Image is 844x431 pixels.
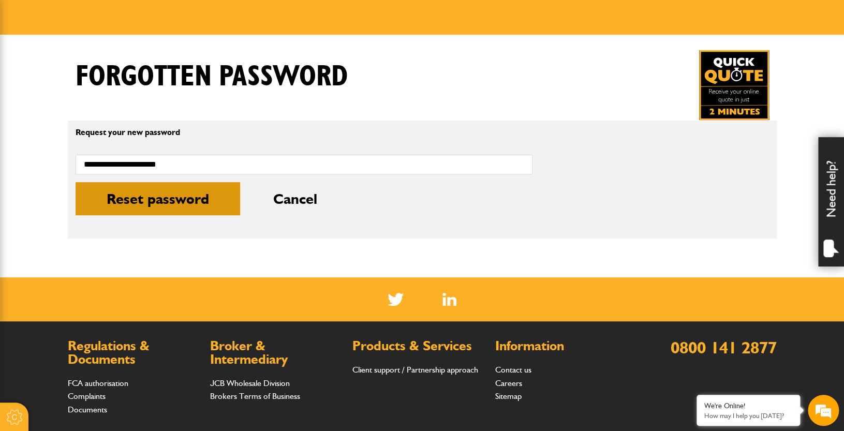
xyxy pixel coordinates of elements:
[352,365,478,375] a: Client support / Partnership approach
[68,339,200,366] h2: Regulations & Documents
[13,126,189,149] input: Enter your email address
[141,319,188,333] em: Start Chat
[68,378,128,388] a: FCA authorisation
[13,157,189,180] input: Enter your phone number
[68,405,107,414] a: Documents
[495,365,531,375] a: Contact us
[699,50,769,120] a: Get your insurance quote in just 2-minutes
[13,96,189,118] input: Enter your last name
[442,293,456,306] img: Linked In
[18,57,43,72] img: d_20077148190_company_1631870298795_20077148190
[210,378,290,388] a: JCB Wholesale Division
[704,402,792,410] div: We're Online!
[699,50,769,120] img: Quick Quote
[495,378,522,388] a: Careers
[210,391,300,401] a: Brokers Terms of Business
[76,60,348,94] h1: Forgotten password
[495,339,627,353] h2: Information
[13,187,189,310] textarea: Type your message and hit 'Enter'
[170,5,195,30] div: Minimize live chat window
[388,293,404,306] img: Twitter
[495,391,521,401] a: Sitemap
[442,293,456,306] a: LinkedIn
[704,412,792,420] p: How may I help you today?
[352,339,484,353] h2: Products & Services
[818,137,844,266] div: Need help?
[68,391,106,401] a: Complaints
[54,58,174,71] div: Chat with us now
[76,182,240,215] button: Reset password
[242,182,348,215] button: Cancel
[210,339,342,366] h2: Broker & Intermediary
[671,337,777,358] a: 0800 141 2877
[76,128,532,137] p: Request your new password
